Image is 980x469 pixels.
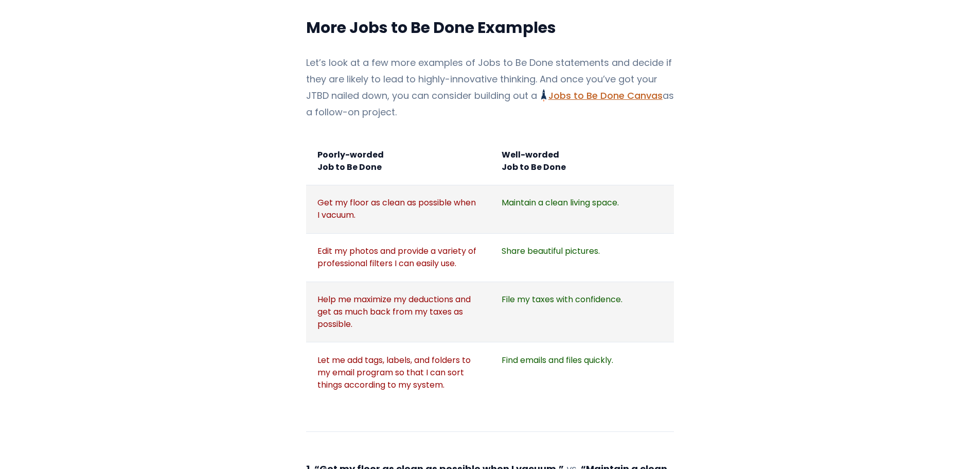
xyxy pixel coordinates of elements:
td: Find emails and files quickly. [490,342,674,403]
td: Let me add tags, labels, and folders to my email program so that I can sort things according to m... [306,342,490,403]
strong: Well-worded Job to Be Done [502,149,566,173]
a: Jobs to Be Done Canvas [541,89,663,102]
td: File my taxes with confidence. [490,282,674,342]
p: Let’s look at a few more examples of Jobs to Be Done statements and decide if they are likely to ... [306,55,674,120]
td: Share beautiful pictures. [490,233,674,282]
h2: More Jobs to Be Done Examples [306,18,674,38]
td: Maintain a clean living space. [490,185,674,234]
td: Help me maximize my deductions and get as much back from my taxes as possible. [306,282,490,342]
td: Edit my photos and provide a variety of professional filters I can easily use. [306,233,490,282]
strong: Poorly-worded Job to Be Done [317,149,384,173]
td: Get my floor as clean as possible when I vacuum. [306,185,490,234]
